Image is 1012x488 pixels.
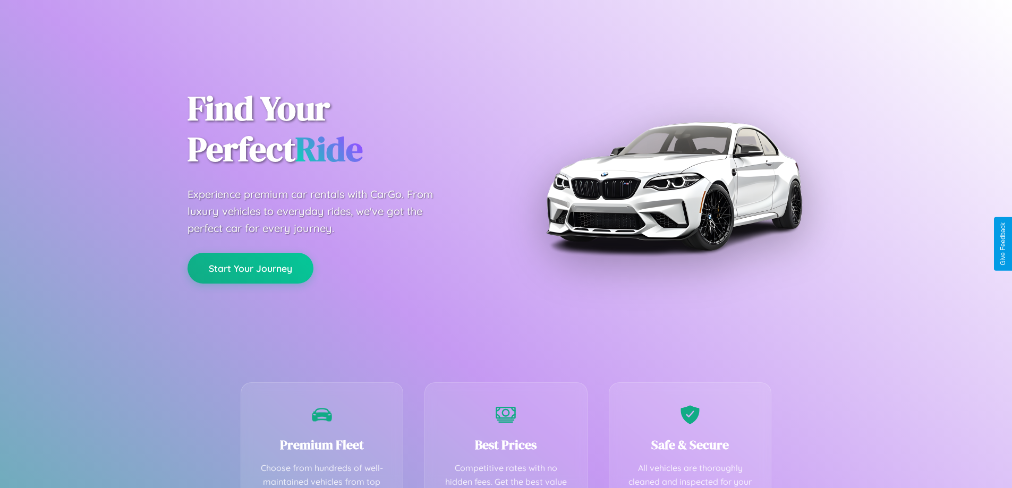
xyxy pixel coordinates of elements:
div: Give Feedback [999,222,1007,266]
span: Ride [295,126,363,172]
img: Premium BMW car rental vehicle [541,53,806,319]
h1: Find Your Perfect [188,88,490,170]
p: Experience premium car rentals with CarGo. From luxury vehicles to everyday rides, we've got the ... [188,186,453,237]
h3: Safe & Secure [625,436,755,453]
h3: Best Prices [441,436,571,453]
button: Start Your Journey [188,253,313,284]
h3: Premium Fleet [257,436,387,453]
